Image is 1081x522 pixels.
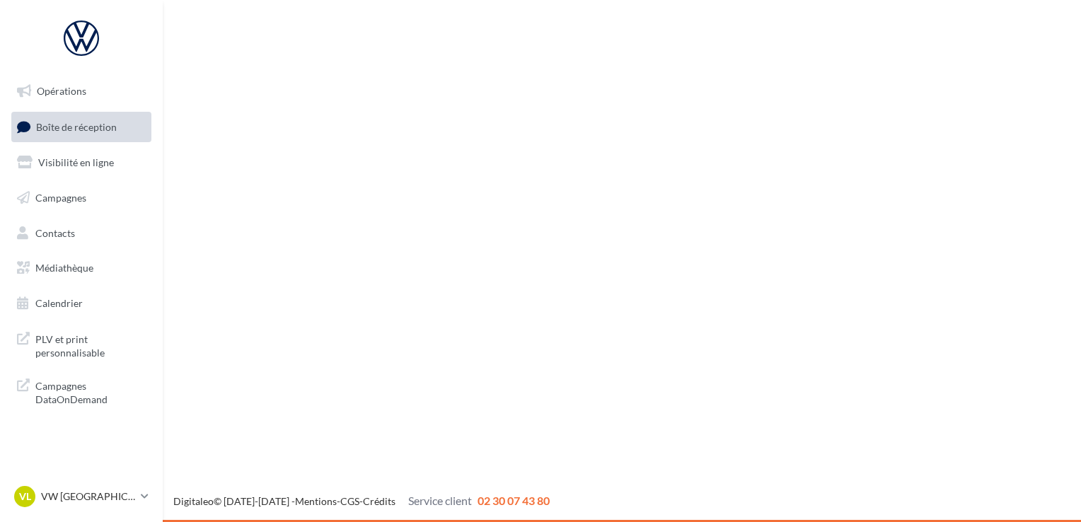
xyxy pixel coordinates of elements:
[11,483,151,510] a: VL VW [GEOGRAPHIC_DATA]
[8,289,154,318] a: Calendrier
[478,494,550,507] span: 02 30 07 43 80
[8,324,154,366] a: PLV et print personnalisable
[35,297,83,309] span: Calendrier
[35,376,146,407] span: Campagnes DataOnDemand
[173,495,214,507] a: Digitaleo
[363,495,395,507] a: Crédits
[8,76,154,106] a: Opérations
[36,120,117,132] span: Boîte de réception
[19,489,31,504] span: VL
[37,85,86,97] span: Opérations
[8,148,154,178] a: Visibilité en ligne
[35,226,75,238] span: Contacts
[35,262,93,274] span: Médiathèque
[41,489,135,504] p: VW [GEOGRAPHIC_DATA]
[8,253,154,283] a: Médiathèque
[8,183,154,213] a: Campagnes
[340,495,359,507] a: CGS
[295,495,337,507] a: Mentions
[38,156,114,168] span: Visibilité en ligne
[8,219,154,248] a: Contacts
[35,330,146,360] span: PLV et print personnalisable
[173,495,550,507] span: © [DATE]-[DATE] - - -
[8,112,154,142] a: Boîte de réception
[408,494,472,507] span: Service client
[35,192,86,204] span: Campagnes
[8,371,154,412] a: Campagnes DataOnDemand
